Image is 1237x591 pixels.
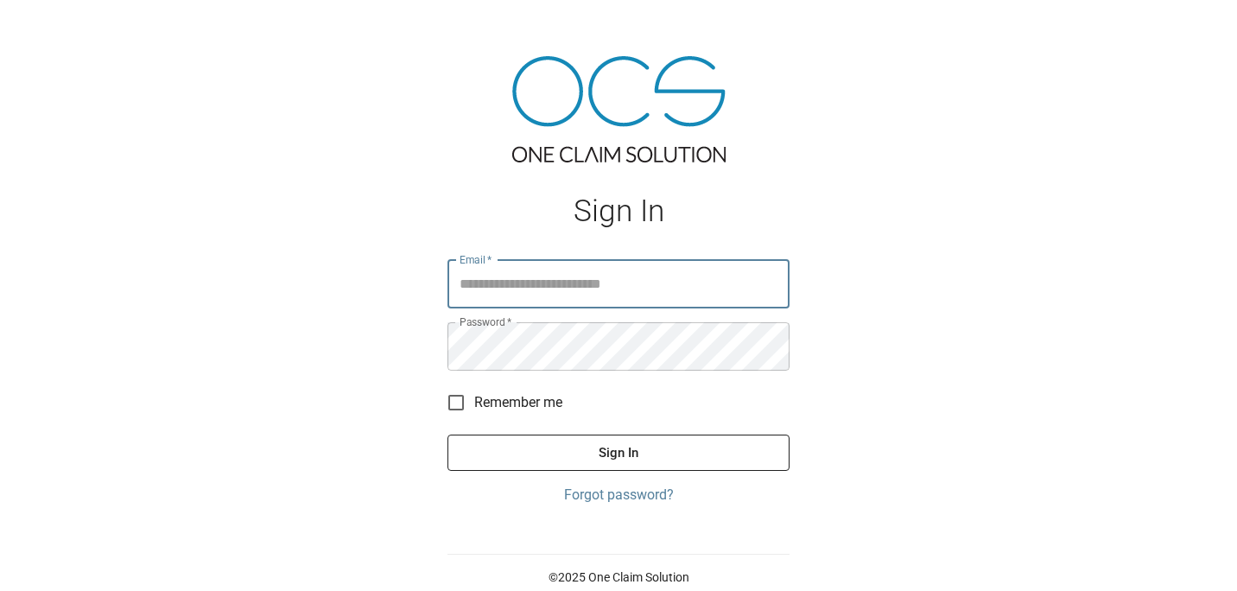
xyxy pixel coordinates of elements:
label: Email [460,252,492,267]
span: Remember me [474,392,562,413]
label: Password [460,315,511,329]
img: ocs-logo-tra.png [512,56,726,162]
button: Sign In [447,435,790,471]
img: ocs-logo-white-transparent.png [21,10,90,45]
h1: Sign In [447,194,790,229]
a: Forgot password? [447,485,790,505]
p: © 2025 One Claim Solution [447,569,790,586]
